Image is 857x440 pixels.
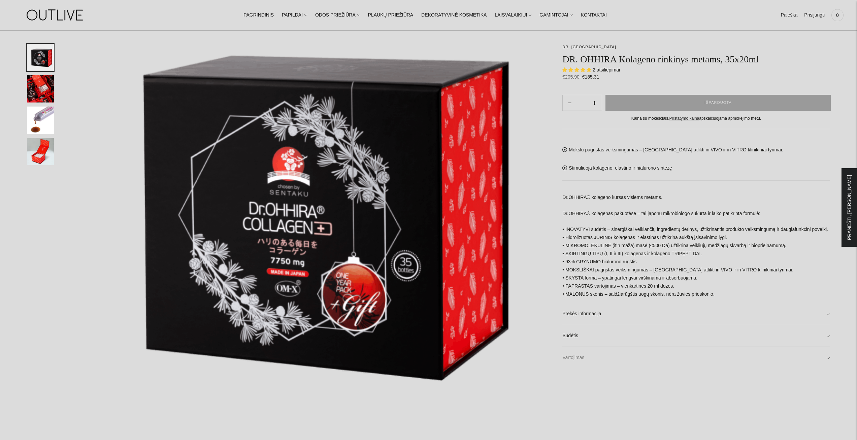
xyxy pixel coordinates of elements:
[563,95,577,111] button: Add product quantity
[605,95,831,111] button: IŠPARDUOTA
[495,8,531,23] a: LAISVALAIKIUI
[804,8,825,23] a: Prisijungti
[562,194,830,298] p: Dr.OHHIRA® kolageno kursas visiems metams. Dr.OHHIRA® kolagenas pakuotėse – tai japonų mikrobiolo...
[282,8,307,23] a: PAPILDAI
[421,8,487,23] a: DEKORATYVINĖ KOSMETIKA
[243,8,274,23] a: PAGRINDINIS
[27,107,54,134] button: Translation missing: en.general.accessibility.image_thumbail
[368,8,414,23] a: PLAUKŲ PRIEŽIŪRA
[781,8,797,23] a: Paieška
[27,75,54,102] button: Translation missing: en.general.accessibility.image_thumbail
[562,325,830,347] a: Sudėtis
[562,74,581,80] s: €205,90
[562,303,830,325] a: Prekės informacija
[315,8,360,23] a: ODOS PRIEŽIŪRA
[13,3,98,27] img: OUTLIVE
[562,53,830,65] h1: DR. OHHIRA Kolageno rinkinys metams, 35x20ml
[562,129,830,369] div: Mokslu pagrįstas veiksmingumas – [GEOGRAPHIC_DATA] atlikti in VIVO ir in VITRO klinikiniai tyrima...
[587,95,602,111] button: Subtract product quantity
[833,10,842,20] span: 0
[669,116,699,121] a: Pristatymo kaina
[562,115,830,122] div: Kaina su mokesčiais. apskaičiuojama apmokėjimo metu.
[27,44,54,71] button: Translation missing: en.general.accessibility.image_thumbail
[27,138,54,165] button: Translation missing: en.general.accessibility.image_thumbail
[582,74,599,80] span: €185,31
[562,67,593,72] span: 5.00 stars
[704,99,732,106] span: IŠPARDUOTA
[831,8,844,23] a: 0
[562,45,616,49] a: DR. [GEOGRAPHIC_DATA]
[593,67,620,72] span: 2 atsiliepimai
[562,347,830,369] a: Vartojimas
[577,98,587,108] input: Product quantity
[539,8,572,23] a: GAMINTOJAI
[581,8,607,23] a: KONTAKTAI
